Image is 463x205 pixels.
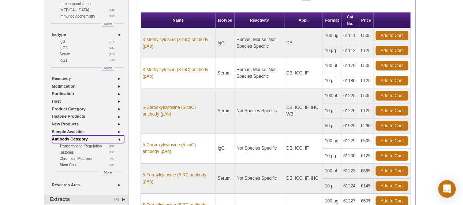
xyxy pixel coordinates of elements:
td: €125 [359,43,374,58]
td: Serum [216,88,235,133]
td: €125 [359,73,374,88]
a: Add to Cart [376,91,408,100]
td: 10 µg [323,43,341,58]
span: (137) [109,45,120,51]
td: 61229 [341,133,359,149]
td: DB, ICC, IF, IHC, WB [284,88,323,133]
span: More [104,169,112,175]
a: 5-Formylcytosine (5-fC) antibody (pAb) [143,172,214,185]
td: €145 [359,179,374,194]
th: Reactivity [235,12,284,28]
td: 61230 [341,149,359,164]
td: 61111 [341,28,359,43]
td: 100 µg [323,28,341,43]
span: (204) [109,162,120,168]
a: Product Category [52,105,124,113]
td: Human, Mouse, Not Species Specific [235,28,284,58]
th: Format [323,12,341,28]
td: DB [284,28,323,58]
span: (111) [109,51,120,57]
td: €505 [359,58,374,73]
span: More [104,65,112,71]
a: Add to Cart [376,61,408,70]
th: Isotype [216,12,235,28]
td: DB, ICC, IF [284,133,323,164]
span: (4) [114,195,123,204]
td: DB, ICC, IF [284,58,323,88]
td: 50 µl [323,118,341,133]
td: 100 µl [323,88,341,103]
td: 10 µl [323,103,341,118]
a: Sample Available [52,128,124,136]
td: Serum [216,164,235,194]
span: (451) [109,143,120,149]
td: €125 [359,149,374,164]
a: Modification [52,83,124,90]
td: 100 µg [323,133,341,149]
span: More [104,21,112,27]
th: Appl. [284,12,323,28]
a: Host [52,98,124,105]
td: Not Species Specific [235,133,284,164]
a: (451)Transcriptional Regulation [60,143,120,149]
span: (232) [109,149,120,155]
td: IgG [216,133,235,164]
a: (207)Chromatin Modifiers [60,155,120,162]
a: Add to Cart [376,31,408,40]
th: Cat No. [341,12,359,28]
td: €505 [359,28,374,43]
td: Human, Mouse, Not Species Specific [235,58,284,88]
div: Open Intercom Messenger [438,180,456,198]
span: (183) [109,13,120,19]
td: DB, ICC, IF, IHC [284,164,323,194]
td: 61180 [341,73,359,88]
td: €565 [359,164,374,179]
a: Purification [52,90,124,98]
td: 10 µg [323,149,341,164]
td: Not Species Specific [235,88,284,133]
a: (204)Stem Cells [60,162,120,168]
a: (4)Extracts [44,195,128,204]
a: New Products [52,120,124,128]
a: Add to Cart [376,76,408,85]
a: 5-Carboxylcytosine (5-caC) antibody (pAb) [143,142,214,155]
a: Add to Cart [376,166,408,176]
a: (241)[MEDICAL_DATA] [60,7,120,13]
span: (95) [110,57,119,63]
td: 61224 [341,179,359,194]
td: 61112 [341,43,359,58]
td: €505 [359,133,374,149]
a: Add to Cart [376,106,408,116]
a: (111)Serum [60,51,120,57]
a: Histone Products [52,113,124,120]
a: 3-Methylcytosine (3-mC) antibody (pAb) [143,36,214,50]
a: (137)IgG2a [60,45,120,51]
a: (232)Histones [60,149,120,155]
a: More [102,172,114,175]
td: €290 [359,118,374,133]
td: 61223 [341,164,359,179]
a: 5-Carboxylcytosine (5-caC) antibody (pAb) [143,104,214,117]
a: 3-Methylcytosine (3-mC) antibody (pAb) [143,66,214,80]
th: Price [359,12,374,28]
td: 100 µl [323,164,341,179]
a: (471)IgG [60,39,120,45]
td: €125 [359,103,374,118]
td: Serum [216,58,235,88]
span: (241) [109,7,120,13]
td: IgG [216,28,235,58]
a: Add to Cart [376,181,408,191]
a: (95)IgG1 [60,57,120,63]
td: 100 µl [323,58,341,73]
td: 10 µl [323,73,341,88]
a: Antibody Category [52,135,124,143]
td: Not Species Specific [235,164,284,194]
a: More [102,23,114,27]
a: Add to Cart [376,151,408,161]
a: Reactivity [52,75,124,83]
td: 61925 [341,118,359,133]
a: Add to Cart [376,121,408,131]
span: (207) [109,155,120,162]
th: Name [141,12,216,28]
span: (471) [109,39,120,45]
